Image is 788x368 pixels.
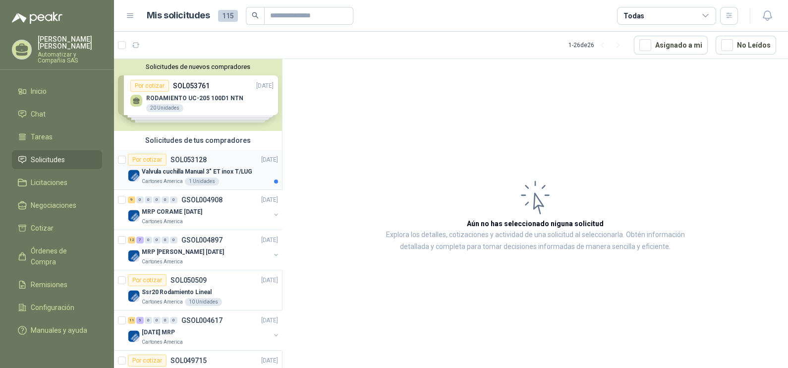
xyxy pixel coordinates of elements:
[31,154,65,165] span: Solicitudes
[12,173,102,192] a: Licitaciones
[623,10,644,21] div: Todas
[128,274,167,286] div: Por cotizar
[128,170,140,182] img: Company Logo
[142,328,175,337] p: [DATE] MRP
[12,105,102,123] a: Chat
[142,167,252,177] p: Valvula cuchilla Manual 3" ET inox T/LUG
[181,196,223,203] p: GSOL004908
[31,325,87,336] span: Manuales y ayuda
[181,317,223,324] p: GSOL004617
[12,150,102,169] a: Solicitudes
[145,196,152,203] div: 0
[170,196,177,203] div: 0
[114,270,282,310] a: Por cotizarSOL050509[DATE] Company LogoSsr20 Rodamiento LinealCartones America10 Unidades
[153,237,161,244] div: 0
[181,237,223,244] p: GSOL004897
[31,279,67,290] span: Remisiones
[261,276,278,285] p: [DATE]
[114,59,282,131] div: Solicitudes de nuevos compradoresPor cotizarSOL053761[DATE] RODAMIENTO UC-205 100D1 NTN20 Unidade...
[128,196,135,203] div: 9
[142,258,183,266] p: Cartones America
[170,357,207,364] p: SOL049715
[218,10,238,22] span: 115
[261,155,278,165] p: [DATE]
[31,131,53,142] span: Tareas
[114,131,282,150] div: Solicitudes de tus compradores
[12,321,102,340] a: Manuales y ayuda
[31,177,67,188] span: Licitaciones
[12,12,62,24] img: Logo peakr
[147,8,210,23] h1: Mis solicitudes
[31,200,76,211] span: Negociaciones
[261,356,278,366] p: [DATE]
[12,242,102,271] a: Órdenes de Compra
[128,314,280,346] a: 11 5 0 0 0 0 GSOL004617[DATE] Company Logo[DATE] MRPCartones America
[12,275,102,294] a: Remisiones
[162,237,169,244] div: 0
[128,355,167,367] div: Por cotizar
[382,229,689,253] p: Explora los detalles, cotizaciones y actividad de una solicitud al seleccionarla. Obtén informaci...
[136,237,144,244] div: 7
[634,36,708,55] button: Asignado a mi
[170,237,177,244] div: 0
[128,330,140,342] img: Company Logo
[142,218,183,226] p: Cartones America
[31,223,54,234] span: Cotizar
[12,298,102,317] a: Configuración
[261,316,278,325] p: [DATE]
[128,290,140,302] img: Company Logo
[12,219,102,238] a: Cotizar
[128,237,135,244] div: 12
[153,196,161,203] div: 0
[162,196,169,203] div: 0
[128,194,280,226] a: 9 0 0 0 0 0 GSOL004908[DATE] Company LogoMRP CORAME [DATE]Cartones America
[31,109,46,120] span: Chat
[142,178,183,185] p: Cartones America
[142,338,183,346] p: Cartones America
[12,127,102,146] a: Tareas
[31,245,93,267] span: Órdenes de Compra
[12,82,102,101] a: Inicio
[185,178,219,185] div: 1 Unidades
[118,63,278,70] button: Solicitudes de nuevos compradores
[31,302,74,313] span: Configuración
[128,210,140,222] img: Company Logo
[128,250,140,262] img: Company Logo
[261,195,278,205] p: [DATE]
[716,36,776,55] button: No Leídos
[114,150,282,190] a: Por cotizarSOL053128[DATE] Company LogoValvula cuchilla Manual 3" ET inox T/LUGCartones America1 ...
[128,154,167,166] div: Por cotizar
[467,218,604,229] h3: Aún no has seleccionado niguna solicitud
[252,12,259,19] span: search
[162,317,169,324] div: 0
[31,86,47,97] span: Inicio
[170,156,207,163] p: SOL053128
[12,196,102,215] a: Negociaciones
[153,317,161,324] div: 0
[38,36,102,50] p: [PERSON_NAME] [PERSON_NAME]
[170,317,177,324] div: 0
[145,317,152,324] div: 0
[38,52,102,63] p: Automatizar y Compañia SAS
[145,237,152,244] div: 0
[128,317,135,324] div: 11
[261,236,278,245] p: [DATE]
[136,317,144,324] div: 5
[142,298,183,306] p: Cartones America
[568,37,626,53] div: 1 - 26 de 26
[128,234,280,266] a: 12 7 0 0 0 0 GSOL004897[DATE] Company LogoMRP [PERSON_NAME] [DATE]Cartones America
[142,207,202,217] p: MRP CORAME [DATE]
[170,277,207,284] p: SOL050509
[136,196,144,203] div: 0
[185,298,222,306] div: 10 Unidades
[142,247,224,257] p: MRP [PERSON_NAME] [DATE]
[142,288,212,297] p: Ssr20 Rodamiento Lineal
